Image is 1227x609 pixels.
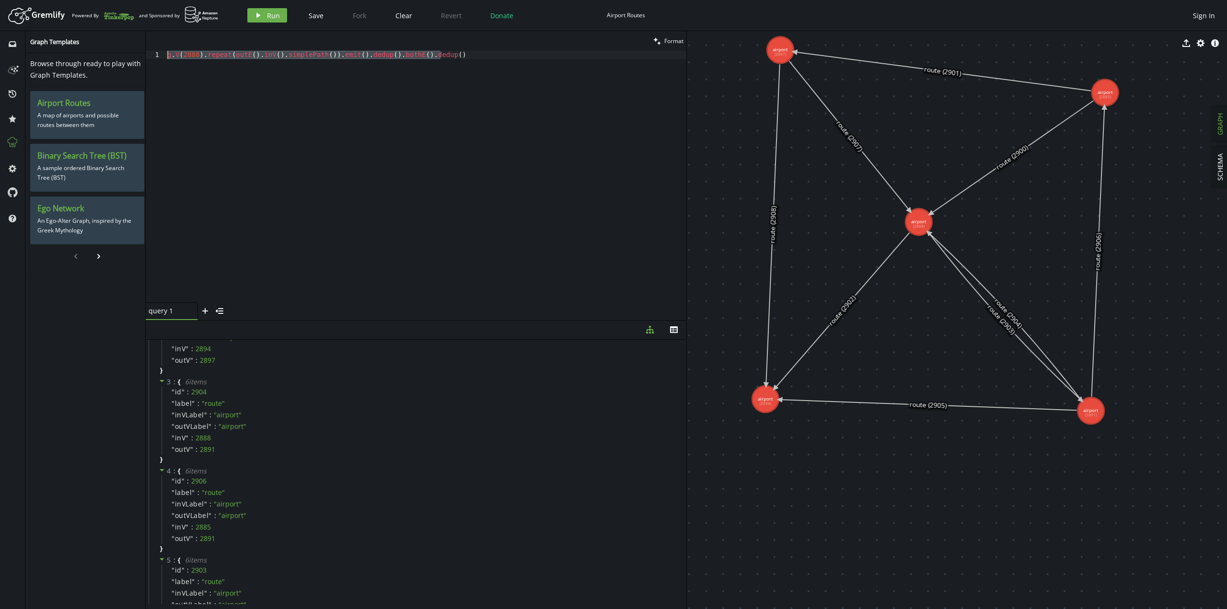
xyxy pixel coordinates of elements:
span: " [172,511,175,520]
span: " airport " [219,600,246,609]
tspan: airport [1083,407,1099,414]
span: " airport " [214,410,242,419]
span: Donate [490,11,513,20]
span: : [187,566,189,575]
span: 6 item s [185,555,207,564]
span: : [214,511,216,520]
span: label [175,399,192,408]
text: route (2908) [767,206,778,244]
tspan: airport [1098,89,1113,95]
span: : [209,411,211,419]
span: " [172,534,175,543]
span: 4 [167,466,171,475]
span: inVLabel [175,500,204,508]
span: query 1 [149,307,187,315]
span: " [172,433,175,442]
p: A map of airports and possible routes between them [37,108,137,132]
div: 2904 [191,388,207,396]
tspan: (2897) [775,52,787,57]
span: : [209,589,211,598]
button: Fork [345,8,374,23]
div: 2885 [196,523,211,531]
span: outV [175,356,190,365]
span: : [174,378,176,386]
span: " route " [202,399,225,408]
span: Clear [395,11,412,20]
span: : [191,345,193,353]
div: Powered By [72,7,134,24]
span: inV [175,523,186,531]
span: " [172,488,175,497]
tspan: (2885) [1100,94,1111,99]
img: AWS Neptune [185,6,219,23]
span: : [187,477,189,485]
span: " [204,588,208,598]
span: : [196,534,197,543]
span: outVLabel [175,511,209,520]
span: " [190,356,194,365]
span: " route " [202,577,225,586]
span: } [159,366,162,375]
span: : [187,388,189,396]
button: Clear [388,8,419,23]
span: 6 item s [185,466,207,475]
span: : [197,399,199,408]
text: route (2906) [1093,233,1103,271]
h3: Binary Search Tree (BST) [37,151,137,161]
span: " airport " [214,499,242,508]
span: " [172,422,175,431]
h3: Ego Network [37,204,137,214]
button: Run [247,8,287,23]
div: Airport Routes [607,11,645,19]
p: A sample ordered Binary Search Tree (BST) [37,161,137,185]
div: 2906 [191,477,207,485]
span: " airport " [219,422,246,431]
span: " [185,344,189,353]
span: " airport " [219,511,246,520]
span: { [178,378,180,386]
span: id [175,566,182,575]
div: 2891 [200,445,215,454]
span: " [172,499,175,508]
div: 2891 [200,534,215,543]
span: " route " [202,488,225,497]
span: Graph Templates [30,37,79,46]
button: Sign In [1188,8,1220,23]
span: : [191,434,193,442]
span: : [191,523,193,531]
span: 3 [167,377,171,386]
tspan: airport [911,218,926,225]
span: " [185,433,189,442]
text: route (2905) [909,400,947,411]
span: 6 item s [185,377,207,386]
span: inVLabel [175,589,204,598]
span: Sign In [1193,11,1215,20]
span: " [172,522,175,531]
div: 1 [146,51,165,59]
span: Browse through ready to play with Graph Templates. [30,59,141,80]
span: outVLabel [175,600,209,609]
span: : [214,422,216,431]
span: : [209,500,211,508]
span: SCHEMA [1215,153,1225,181]
button: Donate [483,8,521,23]
span: : [174,467,176,475]
span: GRAPH [1215,113,1225,135]
span: Fork [353,11,366,20]
span: " [182,565,185,575]
p: An Ego-Alter Graph, inspired by the Greek Mythology [37,214,137,238]
span: 5 [167,555,171,564]
span: Run [267,11,280,20]
span: outV [175,534,190,543]
span: : [214,600,216,609]
span: " [182,476,185,485]
span: Format [664,37,683,45]
span: " [190,445,194,454]
span: " [185,522,189,531]
span: inVLabel [175,411,204,419]
span: " [172,387,175,396]
span: label [175,488,192,497]
span: : [196,356,197,365]
div: 2888 [196,434,211,442]
span: " [182,387,185,396]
